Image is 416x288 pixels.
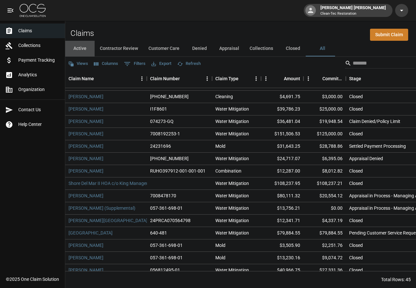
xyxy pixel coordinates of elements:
div: 057-361-698-01 [150,205,183,211]
a: Submit Claim [370,29,408,41]
button: Customer Care [143,41,185,56]
div: $108,237.21 [303,177,346,190]
div: Water Mitigation [215,267,249,273]
div: Water Mitigation [215,205,249,211]
div: Settled Payment Processing [349,143,406,149]
div: Mold [215,254,225,261]
a: [PERSON_NAME] [69,118,103,125]
div: Water Mitigation [215,180,249,187]
button: Sort [180,74,189,83]
a: [PERSON_NAME] [69,267,103,273]
button: All [308,41,337,56]
div: $4,337.19 [303,215,346,227]
div: Closed [349,267,363,273]
button: Show filters [122,59,147,69]
div: Water Mitigation [215,230,249,236]
img: ocs-logo-white-transparent.png [20,4,46,17]
button: Sort [275,74,284,83]
div: $12,341.71 [261,215,303,227]
div: 057-361-698-01 [150,254,183,261]
div: Mold [215,242,225,249]
div: Water Mitigation [215,155,249,162]
button: Refresh [176,59,202,69]
h2: Claims [70,29,94,38]
div: $12,287.00 [261,165,303,177]
a: [PERSON_NAME] [69,93,103,100]
span: Contact Us [18,106,60,113]
div: $25,000.00 [303,103,346,115]
div: Amount [284,69,300,88]
div: I1F8601 [150,106,167,112]
div: $3,000.00 [303,91,346,103]
div: Committed Amount [322,69,343,88]
div: Closed [349,93,363,100]
div: $39,786.23 [261,103,303,115]
div: Claim Type [212,69,261,88]
a: [PERSON_NAME] [69,242,103,249]
div: Committed Amount [303,69,346,88]
div: Closed [349,106,363,112]
div: RUHO397912-001-001-001 [150,168,206,174]
div: Water Mitigation [215,118,249,125]
div: $9,074.72 [303,252,346,264]
div: $3,505.90 [261,239,303,252]
div: $6,395.06 [303,153,346,165]
button: Active [65,41,95,56]
div: Claim Number [150,69,180,88]
div: $20,554.12 [303,190,346,202]
div: 056812495-01 [150,267,180,273]
div: $8,012.82 [303,165,346,177]
button: Appraisal [214,41,244,56]
a: [PERSON_NAME] [69,130,103,137]
div: Appraisal Denied [349,155,383,162]
a: [PERSON_NAME] [69,168,103,174]
button: Menu [261,74,271,83]
span: Help Center [18,121,60,128]
div: $40,966.75 [261,264,303,277]
div: $125,000.00 [303,128,346,140]
div: $13,230.16 [261,252,303,264]
a: [PERSON_NAME] [69,106,103,112]
div: Combination [215,168,241,174]
button: Sort [94,74,103,83]
div: Water Mitigation [215,192,249,199]
div: Cleaning [215,93,233,100]
button: Sort [239,74,248,83]
a: Shore Del Mar II HOA c/o King Management, LLC. [69,180,168,187]
a: [PERSON_NAME] [69,192,103,199]
button: open drawer [4,4,17,17]
div: $24,717.07 [261,153,303,165]
div: $79,884.55 [261,227,303,239]
div: Closed [349,242,363,249]
div: 1005-80-6402 [150,155,189,162]
div: Closed [349,180,363,187]
div: $151,506.53 [261,128,303,140]
div: Water Mitigation [215,106,249,112]
button: Denied [185,41,214,56]
button: Menu [202,74,212,83]
div: $4,691.75 [261,91,303,103]
p: Clean-Tec Restoration [320,11,386,17]
div: Closed [349,168,363,174]
a: [GEOGRAPHIC_DATA] [69,230,113,236]
div: Search [345,58,415,70]
a: [PERSON_NAME] [69,254,103,261]
button: Sort [361,74,370,83]
div: Claim Name [65,69,147,88]
div: © 2025 One Claim Solution [6,276,59,282]
div: Closed [349,130,363,137]
div: Claim Denied/Policy Limit [349,118,400,125]
div: Water Mitigation [215,217,249,224]
div: 640-481 [150,230,167,236]
button: Menu [303,74,313,83]
div: 01-008-634037 [150,93,189,100]
div: $31,643.25 [261,140,303,153]
button: Views [67,59,90,69]
div: Stage [349,69,361,88]
div: Claim Number [147,69,212,88]
button: Contractor Review [95,41,143,56]
span: Analytics [18,71,60,78]
div: $2,251.76 [303,239,346,252]
div: 24PRCA070564798 [150,217,191,224]
div: Closed [349,217,363,224]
